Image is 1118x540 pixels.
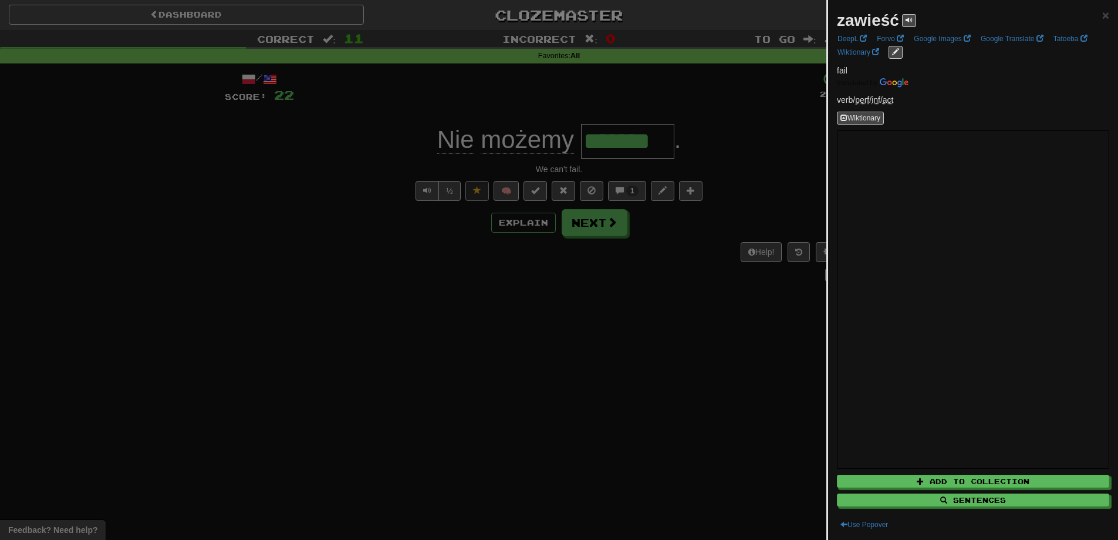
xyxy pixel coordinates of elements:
a: Wiktionary [834,46,883,59]
button: Use Popover [837,518,891,531]
button: edit links [889,46,903,59]
a: DeepL [834,32,870,45]
a: Tatoeba [1050,32,1091,45]
abbr: Aspect: Perfect aspect [855,95,869,105]
button: Sentences [837,494,1109,507]
button: Close [1102,9,1109,21]
abbr: VerbForm: Infinitive [872,95,880,105]
button: Add to Collection [837,475,1109,488]
span: / [855,95,872,105]
p: verb / [837,94,1109,106]
a: Google Images [910,32,974,45]
span: × [1102,8,1109,22]
a: Forvo [873,32,907,45]
img: Color short [837,78,908,88]
span: fail [837,66,847,75]
strong: zawieść [837,11,899,29]
abbr: Voice: Active or actor-focus voice [883,95,894,105]
button: Wiktionary [837,112,884,125]
a: Google Translate [977,32,1047,45]
iframe: To enrich screen reader interactions, please activate Accessibility in Grammarly extension settings [837,130,1109,469]
span: / [872,95,883,105]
